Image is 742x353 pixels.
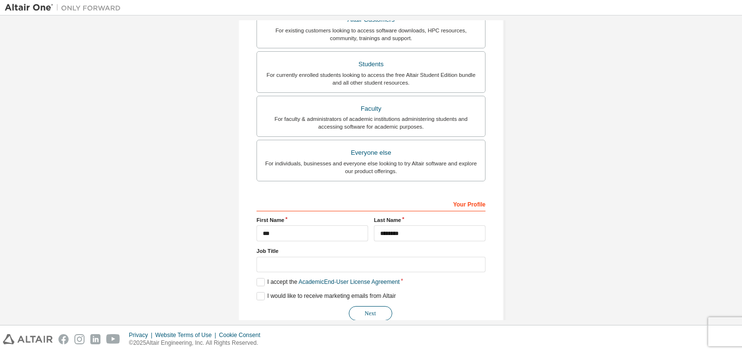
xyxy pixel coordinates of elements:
[349,306,392,321] button: Next
[263,146,479,160] div: Everyone else
[90,334,100,344] img: linkedin.svg
[129,331,155,339] div: Privacy
[5,3,126,13] img: Altair One
[257,292,396,300] label: I would like to receive marketing emails from Altair
[263,27,479,42] div: For existing customers looking to access software downloads, HPC resources, community, trainings ...
[58,334,69,344] img: facebook.svg
[106,334,120,344] img: youtube.svg
[263,102,479,116] div: Faculty
[219,331,266,339] div: Cookie Consent
[3,334,53,344] img: altair_logo.svg
[374,216,485,224] label: Last Name
[257,196,485,211] div: Your Profile
[155,331,219,339] div: Website Terms of Use
[263,160,479,175] div: For individuals, businesses and everyone else looking to try Altair software and explore our prod...
[299,279,400,285] a: Academic End-User License Agreement
[129,339,266,347] p: © 2025 Altair Engineering, Inc. All Rights Reserved.
[263,58,479,71] div: Students
[263,115,479,131] div: For faculty & administrators of academic institutions administering students and accessing softwa...
[257,247,485,255] label: Job Title
[263,71,479,87] div: For currently enrolled students looking to access the free Altair Student Edition bundle and all ...
[257,278,400,286] label: I accept the
[74,334,85,344] img: instagram.svg
[257,216,368,224] label: First Name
